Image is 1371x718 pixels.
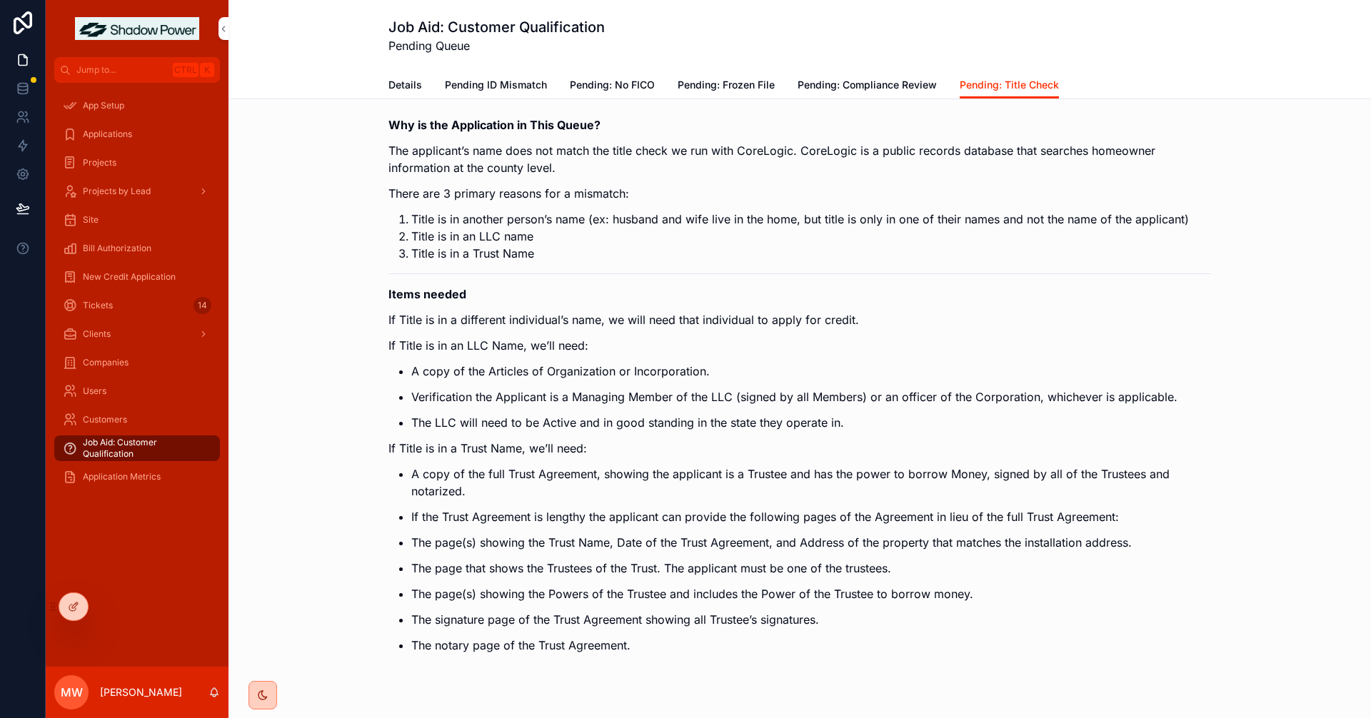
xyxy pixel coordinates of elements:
p: [PERSON_NAME] [100,685,182,699]
span: Users [83,385,106,397]
p: Verification the Applicant is a Managing Member of the LLC (signed by all Members) or an officer ... [411,388,1211,405]
button: Jump to...CtrlK [54,57,220,83]
p: The applicant’s name does not match the title check we run with CoreLogic. CoreLogic is a public ... [388,142,1211,176]
span: Pending: Frozen File [678,78,775,92]
li: Title is in a Trust Name [411,245,1211,262]
a: Clients [54,321,220,347]
p: If Title is in a Trust Name, we’ll need: [388,440,1211,457]
p: There are 3 primary reasons for a mismatch: [388,185,1211,202]
a: Users [54,378,220,404]
a: Pending ID Mismatch [445,72,547,101]
span: Tickets [83,300,113,311]
a: Tickets14 [54,293,220,318]
p: The page(s) showing the Powers of the Trustee and includes the Power of the Trustee to borrow money. [411,585,1211,602]
a: Job Aid: Customer Qualification [54,435,220,461]
span: Pending ID Mismatch [445,78,547,92]
strong: Why is the Application in This Queue? [388,118,601,132]
p: A copy of the Articles of Organization or Incorporation. [411,363,1211,380]
span: Bill Authorization [83,243,151,254]
img: App logo [75,17,199,40]
span: New Credit Application [83,271,176,283]
span: Details [388,78,422,92]
li: Title is in an LLC name [411,228,1211,245]
p: The signature page of the Trust Agreement showing all Trustee’s signatures. [411,611,1211,628]
span: Customers [83,414,127,425]
p: The page(s) showing the Trust Name, Date of the Trust Agreement, and Address of the property that... [411,534,1211,551]
a: New Credit Application [54,264,220,290]
p: If Title is in a different individual’s name, we will need that individual to apply for credit. [388,311,1211,328]
li: Title is in another person’s name (ex: husband and wife live in the home, but title is only in on... [411,211,1211,228]
span: Site [83,214,99,226]
span: Job Aid: Customer Qualification [83,437,206,460]
span: K [201,64,213,76]
span: Applications [83,128,132,140]
p: If Title is in an LLC Name, we’ll need: [388,337,1211,354]
span: Jump to... [76,64,167,76]
a: Projects by Lead [54,178,220,204]
a: Projects [54,150,220,176]
a: Pending: No FICO [570,72,655,101]
div: scrollable content [46,83,228,508]
span: Pending: Compliance Review [798,78,937,92]
a: Pending: Compliance Review [798,72,937,101]
span: Application Metrics [83,471,161,482]
a: Site [54,207,220,233]
span: App Setup [83,100,124,111]
p: The notary page of the Trust Agreement. [411,637,1211,654]
p: The page that shows the Trustees of the Trust. The applicant must be one of the trustees. [411,560,1211,577]
strong: Items needed [388,287,466,301]
span: Pending: No FICO [570,78,655,92]
span: Pending Queue [388,37,605,54]
span: Projects by Lead [83,186,151,197]
span: Pending: Title Check [960,78,1059,92]
a: Application Metrics [54,464,220,490]
div: 14 [194,297,211,314]
h1: Job Aid: Customer Qualification [388,17,605,37]
span: Projects [83,157,116,168]
a: Pending: Title Check [960,72,1059,99]
a: Companies [54,350,220,375]
a: Bill Authorization [54,236,220,261]
a: Customers [54,407,220,433]
a: Details [388,72,422,101]
span: Companies [83,357,129,368]
p: If the Trust Agreement is lengthy the applicant can provide the following pages of the Agreement ... [411,508,1211,525]
a: Pending: Frozen File [678,72,775,101]
a: App Setup [54,93,220,118]
span: Ctrl [173,63,199,77]
p: The LLC will need to be Active and in good standing in the state they operate in. [411,414,1211,431]
p: A copy of the full Trust Agreement, showing the applicant is a Trustee and has the power to borro... [411,465,1211,500]
span: Clients [83,328,111,340]
span: MW [61,684,83,701]
a: Applications [54,121,220,147]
